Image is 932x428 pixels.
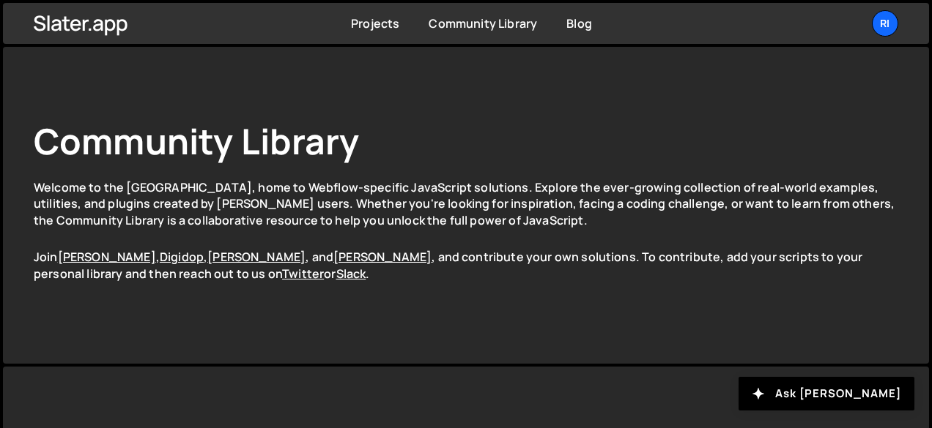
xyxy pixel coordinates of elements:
h1: Community Library [34,117,898,165]
a: Digidop [160,249,204,265]
a: Slack [336,266,366,282]
a: [PERSON_NAME] [58,249,156,265]
p: Welcome to the [GEOGRAPHIC_DATA], home to Webflow-specific JavaScript solutions. Explore the ever... [34,179,898,228]
button: Ask [PERSON_NAME] [739,377,914,410]
a: Twitter [282,266,324,282]
a: [PERSON_NAME] [207,249,306,265]
a: Projects [351,15,399,31]
p: Join , , , and , and contribute your own solutions. To contribute, add your scripts to your perso... [34,249,898,282]
a: Blog [566,15,592,31]
a: [PERSON_NAME] [333,249,432,265]
a: Ri [872,10,898,37]
a: Community Library [429,15,537,31]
